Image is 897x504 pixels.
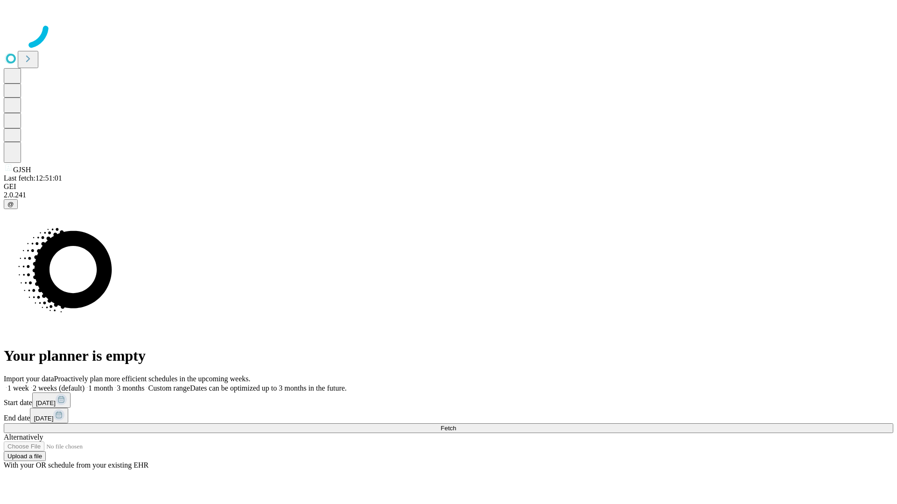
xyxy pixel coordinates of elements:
[4,461,149,469] span: With your OR schedule from your existing EHR
[4,392,893,408] div: Start date
[13,166,31,174] span: GJSH
[4,347,893,364] h1: Your planner is empty
[4,451,46,461] button: Upload a file
[36,399,56,406] span: [DATE]
[7,201,14,208] span: @
[30,408,68,423] button: [DATE]
[4,199,18,209] button: @
[7,384,29,392] span: 1 week
[33,384,85,392] span: 2 weeks (default)
[4,375,54,383] span: Import your data
[4,174,62,182] span: Last fetch: 12:51:01
[4,191,893,199] div: 2.0.241
[441,425,456,432] span: Fetch
[54,375,250,383] span: Proactively plan more efficient schedules in the upcoming weeks.
[34,415,53,422] span: [DATE]
[117,384,144,392] span: 3 months
[148,384,190,392] span: Custom range
[32,392,71,408] button: [DATE]
[88,384,113,392] span: 1 month
[4,182,893,191] div: GEI
[4,433,43,441] span: Alternatively
[190,384,347,392] span: Dates can be optimized up to 3 months in the future.
[4,423,893,433] button: Fetch
[4,408,893,423] div: End date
